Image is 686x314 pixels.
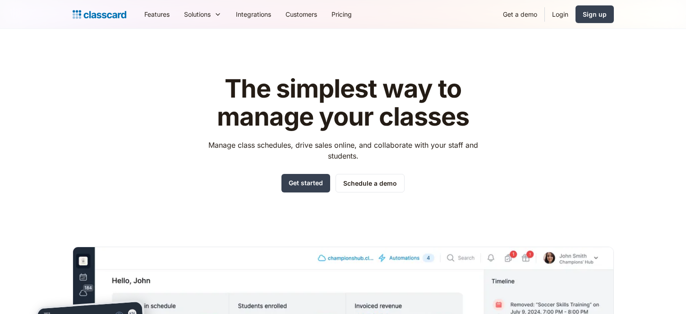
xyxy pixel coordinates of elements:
[73,8,126,21] a: home
[545,4,576,24] a: Login
[583,9,607,19] div: Sign up
[496,4,544,24] a: Get a demo
[576,5,614,23] a: Sign up
[137,4,177,24] a: Features
[336,174,405,192] a: Schedule a demo
[200,140,486,161] p: Manage class schedules, drive sales online, and collaborate with your staff and students.
[281,174,330,192] a: Get started
[278,4,324,24] a: Customers
[184,9,211,19] div: Solutions
[229,4,278,24] a: Integrations
[200,75,486,131] h1: The simplest way to manage your classes
[177,4,229,24] div: Solutions
[324,4,359,24] a: Pricing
